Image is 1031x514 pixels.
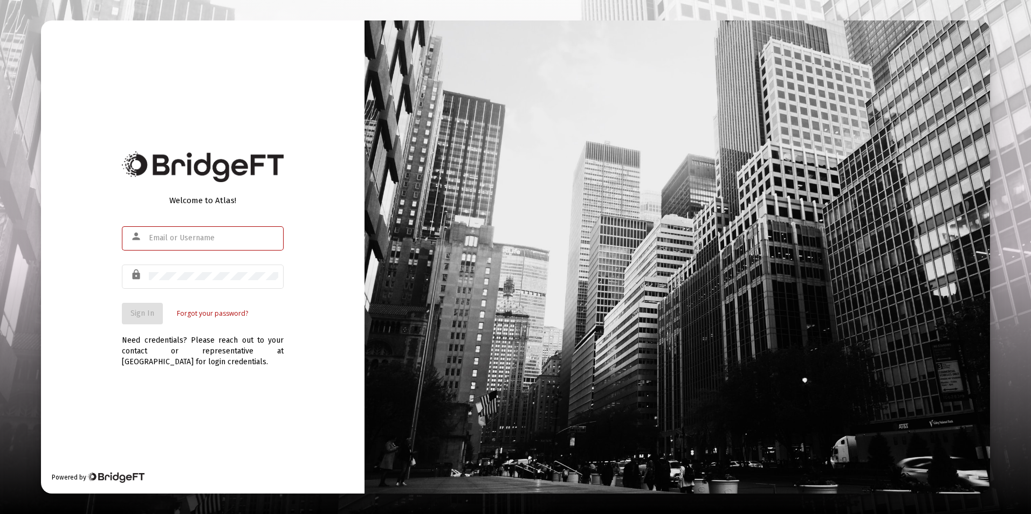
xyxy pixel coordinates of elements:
[149,234,278,242] input: Email or Username
[122,303,163,324] button: Sign In
[122,324,284,367] div: Need credentials? Please reach out to your contact or representative at [GEOGRAPHIC_DATA] for log...
[177,308,248,319] a: Forgot your password?
[130,230,143,243] mat-icon: person
[130,268,143,281] mat-icon: lock
[122,195,284,206] div: Welcome to Atlas!
[52,472,144,483] div: Powered by
[122,151,284,182] img: Bridge Financial Technology Logo
[87,472,144,483] img: Bridge Financial Technology Logo
[130,309,154,318] span: Sign In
